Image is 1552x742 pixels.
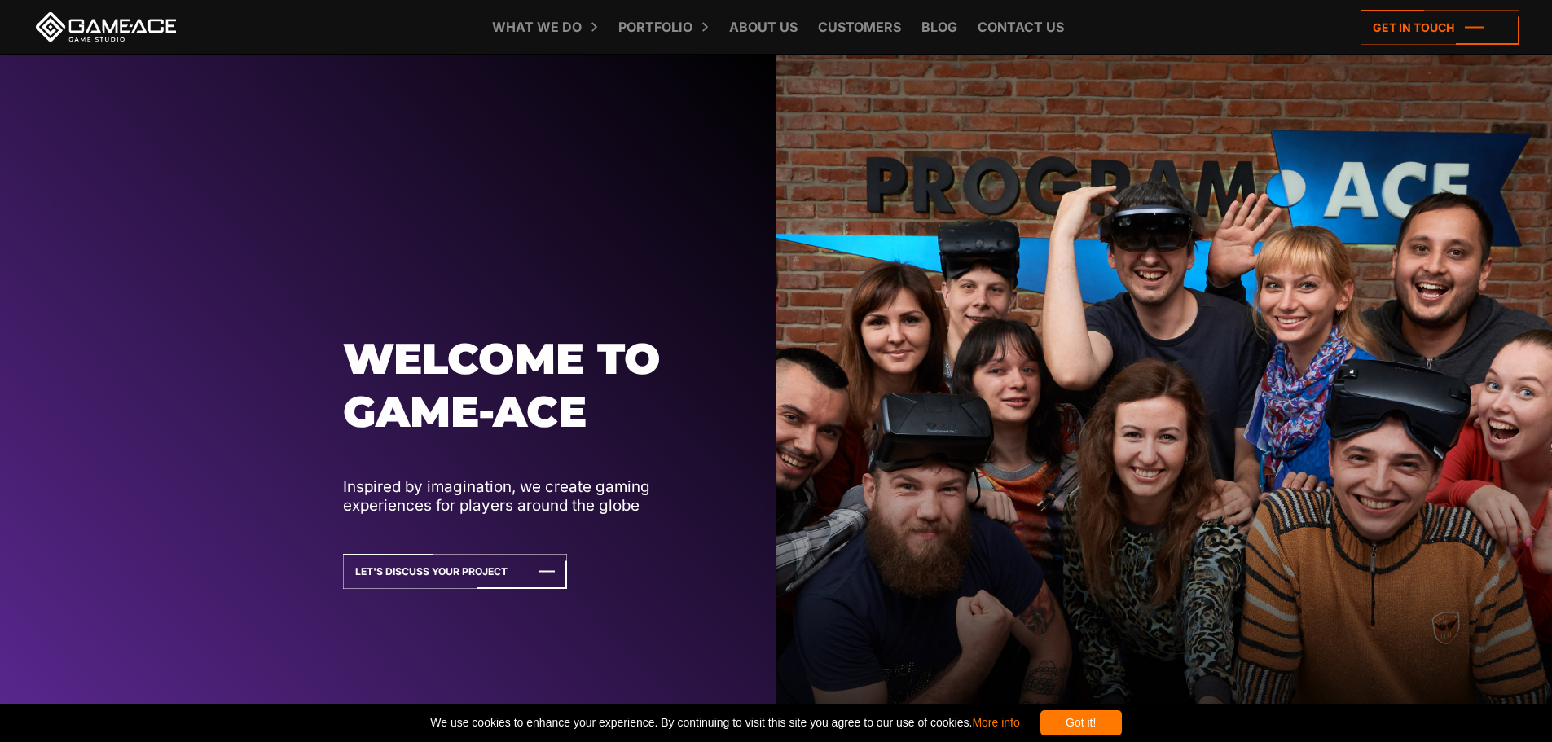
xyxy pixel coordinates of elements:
[343,477,728,516] p: Inspired by imagination, we create gaming experiences for players around the globe
[1361,10,1519,45] a: Get in touch
[343,332,728,439] h1: Welcome to Game-ace
[972,716,1019,729] a: More info
[1040,710,1122,735] div: Got it!
[430,710,1019,735] span: We use cookies to enhance your experience. By continuing to visit this site you agree to our use ...
[343,554,567,589] a: Let's Discuss Your Project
